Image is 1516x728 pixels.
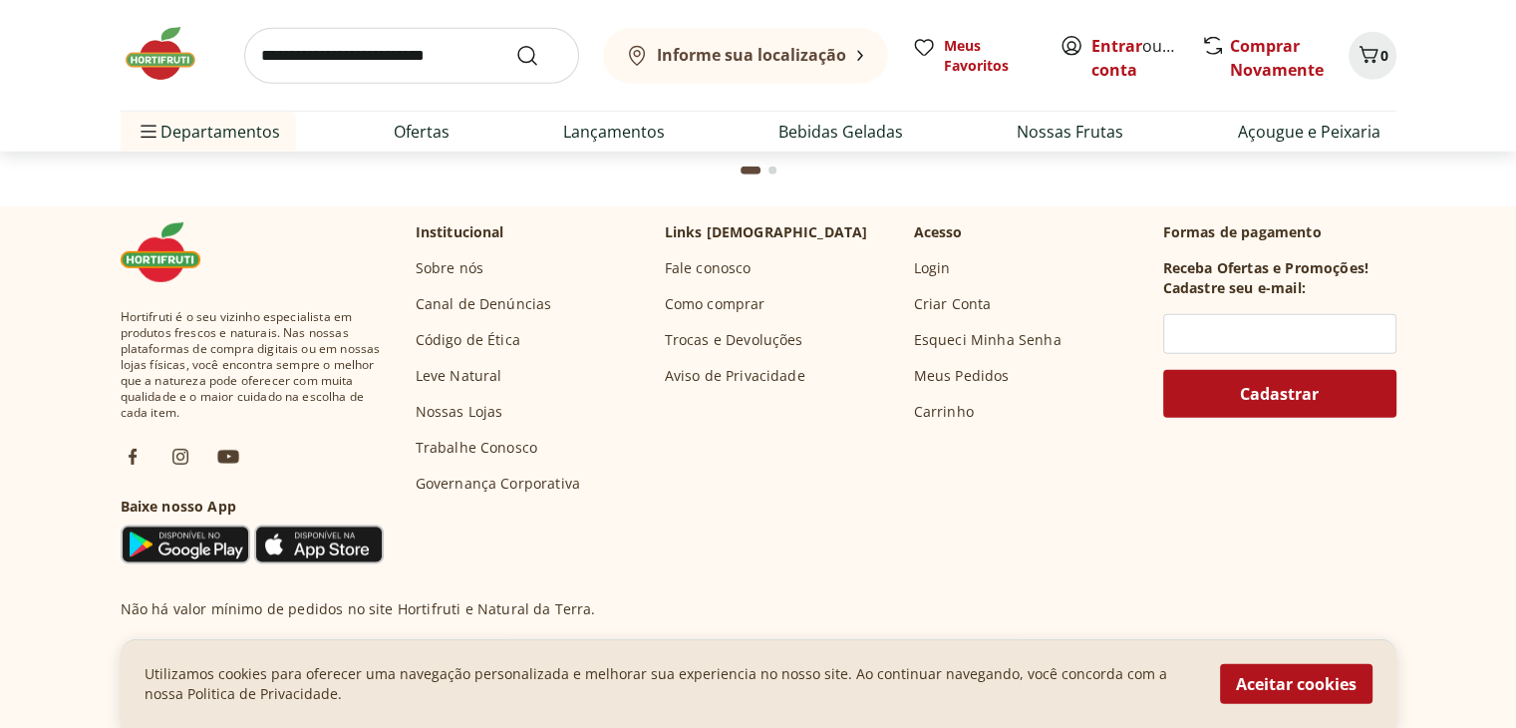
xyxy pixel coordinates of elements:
[1163,370,1396,418] button: Cadastrar
[1163,258,1368,278] h3: Receba Ofertas e Promoções!
[121,24,220,84] img: Hortifruti
[121,309,384,421] span: Hortifruti é o seu vizinho especialista em produtos frescos e naturais. Nas nossas plataformas de...
[416,330,520,350] a: Código de Ética
[416,474,581,494] a: Governança Corporativa
[121,599,596,619] p: Não há valor mínimo de pedidos no site Hortifruti e Natural da Terra.
[914,222,963,242] p: Acesso
[216,445,240,469] img: ytb
[416,294,552,314] a: Canal de Denúncias
[914,294,992,314] a: Criar Conta
[665,294,765,314] a: Como comprar
[121,497,384,517] h3: Baixe nosso App
[563,120,665,144] a: Lançamentos
[121,445,145,469] img: fb
[1091,34,1180,82] span: ou
[1091,35,1142,57] a: Entrar
[914,258,951,278] a: Login
[1237,120,1379,144] a: Açougue e Peixaria
[665,222,868,242] p: Links [DEMOGRAPHIC_DATA]
[665,330,803,350] a: Trocas e Devoluções
[1220,664,1372,704] button: Aceitar cookies
[914,402,974,422] a: Carrinho
[1349,32,1396,80] button: Carrinho
[137,108,160,156] button: Menu
[416,258,483,278] a: Sobre nós
[168,445,192,469] img: ig
[137,108,280,156] span: Departamentos
[1230,35,1324,81] a: Comprar Novamente
[416,402,503,422] a: Nossas Lojas
[416,222,504,242] p: Institucional
[121,525,250,564] img: Google Play Icon
[914,330,1061,350] a: Esqueci Minha Senha
[764,147,780,194] button: Go to page 2 from fs-carousel
[944,36,1036,76] span: Meus Favoritos
[778,120,903,144] a: Bebidas Geladas
[914,366,1010,386] a: Meus Pedidos
[121,222,220,282] img: Hortifruti
[665,258,752,278] a: Fale conosco
[394,120,450,144] a: Ofertas
[416,366,502,386] a: Leve Natural
[515,44,563,68] button: Submit Search
[665,366,805,386] a: Aviso de Privacidade
[912,36,1036,76] a: Meus Favoritos
[1240,386,1319,402] span: Cadastrar
[254,525,384,564] img: App Store Icon
[1163,278,1306,298] h3: Cadastre seu e-mail:
[657,44,846,66] b: Informe sua localização
[603,28,888,84] button: Informe sua localização
[737,147,764,194] button: Current page from fs-carousel
[1380,46,1388,65] span: 0
[416,438,538,458] a: Trabalhe Conosco
[1091,35,1201,81] a: Criar conta
[244,28,579,84] input: search
[145,664,1196,704] p: Utilizamos cookies para oferecer uma navegação personalizada e melhorar sua experiencia no nosso ...
[1163,222,1396,242] p: Formas de pagamento
[1017,120,1123,144] a: Nossas Frutas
